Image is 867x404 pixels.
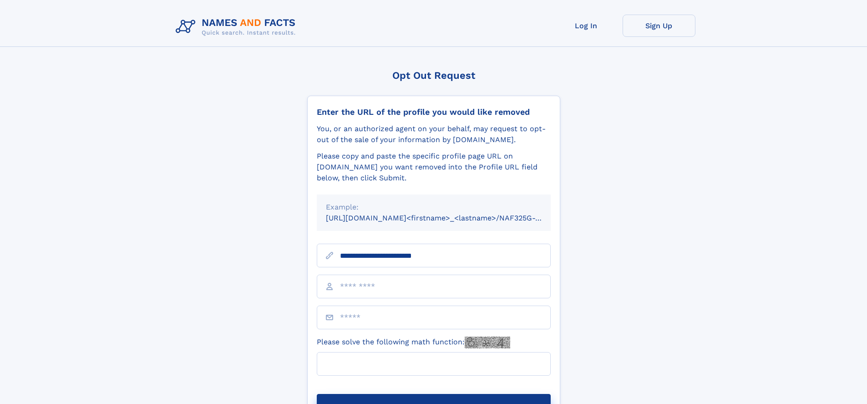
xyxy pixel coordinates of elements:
img: Logo Names and Facts [172,15,303,39]
a: Log In [550,15,623,37]
div: Example: [326,202,542,213]
div: Please copy and paste the specific profile page URL on [DOMAIN_NAME] you want removed into the Pr... [317,151,551,184]
label: Please solve the following math function: [317,337,510,348]
div: Opt Out Request [307,70,560,81]
div: You, or an authorized agent on your behalf, may request to opt-out of the sale of your informatio... [317,123,551,145]
small: [URL][DOMAIN_NAME]<firstname>_<lastname>/NAF325G-xxxxxxxx [326,214,568,222]
a: Sign Up [623,15,695,37]
div: Enter the URL of the profile you would like removed [317,107,551,117]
